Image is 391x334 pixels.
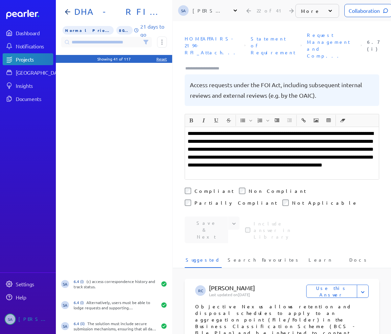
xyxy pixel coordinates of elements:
button: Bold [186,115,197,126]
button: Italic [198,115,209,126]
input: Type here to add tags [185,65,225,72]
span: Bold [185,115,197,126]
span: 80% of Questions Completed [116,26,133,35]
div: [PERSON_NAME] [18,314,51,325]
span: Docs [349,256,369,267]
span: Strike through [223,115,235,126]
span: Suggested [186,256,220,267]
span: Document: HOMEAFFAIRS-2194-RFI_Attachment 4_RFI Response Template_Statement of Requirements Pearl... [182,33,242,59]
div: Dashboard [16,30,53,36]
a: Help [3,291,53,303]
a: Notifications [3,40,53,52]
a: SA[PERSON_NAME] [3,311,53,327]
a: Dashboard [3,27,53,39]
span: Priority [62,26,114,35]
label: Not Applicable [292,199,358,206]
button: Underline [211,115,222,126]
div: Help [16,294,53,300]
div: Documents [16,95,53,102]
span: Sheet: Statement of Requirement [248,33,298,59]
span: Steve Ackermann [61,322,69,330]
label: Compliant [195,188,234,194]
button: Insert table [323,115,334,126]
h1: DHA - RFI FOIP CMS Functional Requirements [72,7,162,17]
div: Notifications [16,43,53,49]
div: Showing 41 of 117 [97,56,131,62]
span: Section: Request Management and Compliance [304,29,358,62]
span: 6.4 (i) [74,300,86,305]
span: Insert Ordered List [254,115,270,126]
a: [GEOGRAPHIC_DATA] [3,66,53,78]
a: Settings [3,278,53,290]
span: Decrease Indent [284,115,295,126]
div: Alternatively, users must be able to lodge requests and supporting documentation as guests withou... [74,300,157,310]
p: [PERSON_NAME] [209,284,306,292]
p: More [301,8,320,14]
button: Insert Unordered List [237,115,248,126]
div: [PERSON_NAME] [193,7,225,14]
span: Underline [210,115,222,126]
button: Strike through [223,115,234,126]
a: Insights [3,80,53,91]
div: The solution must include secure submission mechanisms, ensuring that all data transmitted during... [74,321,157,331]
span: Increase Indent [271,115,283,126]
pre: Access requests under the FOI Act, including subsequent internal reviews and external reviews (e.... [190,80,374,101]
p: Last updated on [DATE] [209,292,306,297]
p: 21 days to go [140,22,167,38]
span: Search [228,256,256,267]
label: Non Compliant [249,188,306,194]
a: Projects [3,53,53,65]
div: [GEOGRAPHIC_DATA] [16,69,65,76]
span: Steve Ackermann [178,5,189,16]
span: Steve Ackermann [61,301,69,309]
label: Answers in Private Projects aren't able to be included in the Answer Library [254,220,310,240]
button: Increase Indent [271,115,283,126]
span: Insert link [298,115,310,126]
span: Insert Unordered List [237,115,253,126]
span: Robert Craig [195,285,206,296]
button: Insert link [298,115,309,126]
a: Dashboard [6,10,53,19]
span: 6.4 (i) [74,279,86,284]
button: Insert Image [310,115,322,126]
div: Projects [16,56,53,63]
div: (c) access correspondence history and track status. [74,279,157,289]
span: Learn [309,256,333,267]
div: Insights [16,82,53,89]
label: Partially Compliant [195,199,277,206]
button: Clear Formatting [337,115,348,126]
span: Reference Number: 6.7 (i) [364,36,382,55]
button: Use this Answer [306,285,357,298]
div: Settings [16,281,53,287]
span: Steve Ackermann [61,280,69,288]
div: Reset [156,56,167,62]
input: Answers in Private Projects aren't able to be included in the Answer Library [245,227,250,233]
span: Insert table [323,115,334,126]
button: Expand [357,285,369,298]
div: 22 of 41 [257,8,284,13]
span: Steve Ackermann [5,314,16,325]
a: Documents [3,93,53,105]
span: 6.4 (ii) [74,321,87,326]
span: Favourites [262,256,300,267]
button: Insert Ordered List [254,115,265,126]
span: Italic [198,115,210,126]
span: Insert Image [310,115,322,126]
